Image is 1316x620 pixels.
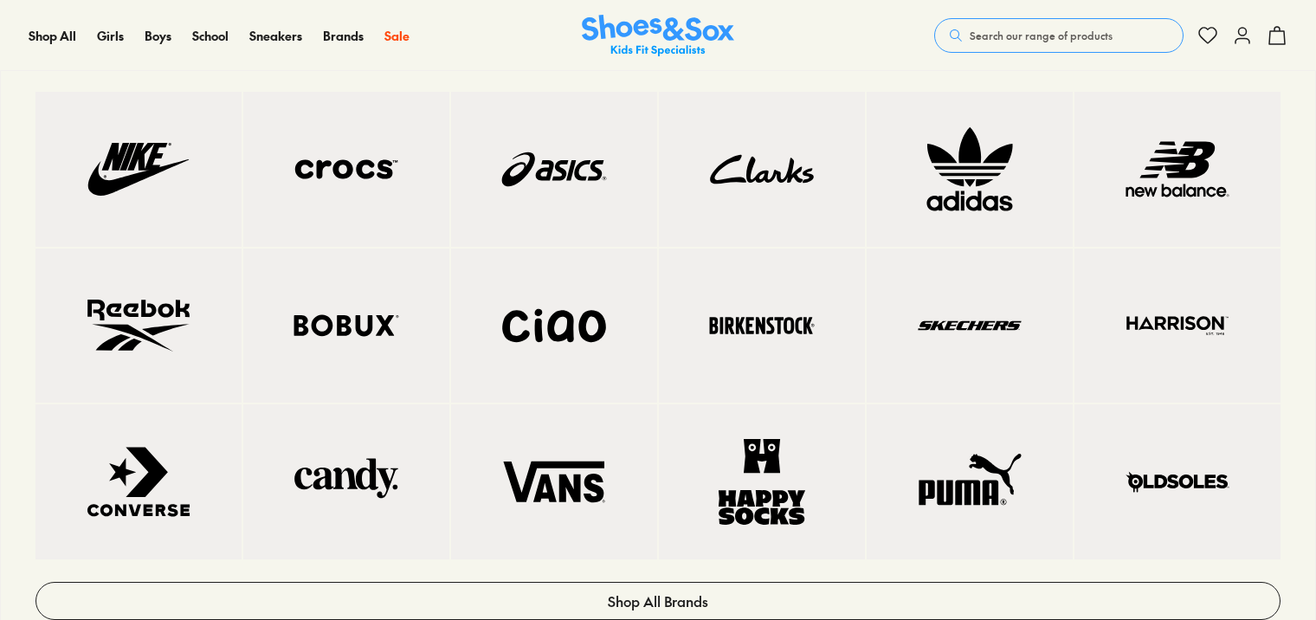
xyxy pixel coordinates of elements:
a: Shoes & Sox [582,15,734,57]
a: Sneakers [249,27,302,45]
a: Sale [384,27,410,45]
span: Sale [384,27,410,44]
a: Girls [97,27,124,45]
a: Brands [323,27,364,45]
span: Shop All Brands [608,591,708,611]
img: SNS_Logo_Responsive.svg [582,15,734,57]
button: Open gorgias live chat [9,6,61,58]
span: Brands [323,27,364,44]
span: Shop All [29,27,76,44]
a: School [192,27,229,45]
span: School [192,27,229,44]
span: Sneakers [249,27,302,44]
a: Shop All [29,27,76,45]
a: Shop All Brands [35,582,1281,620]
button: Search our range of products [934,18,1184,53]
span: Boys [145,27,171,44]
a: Boys [145,27,171,45]
span: Girls [97,27,124,44]
span: Search our range of products [970,28,1113,43]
